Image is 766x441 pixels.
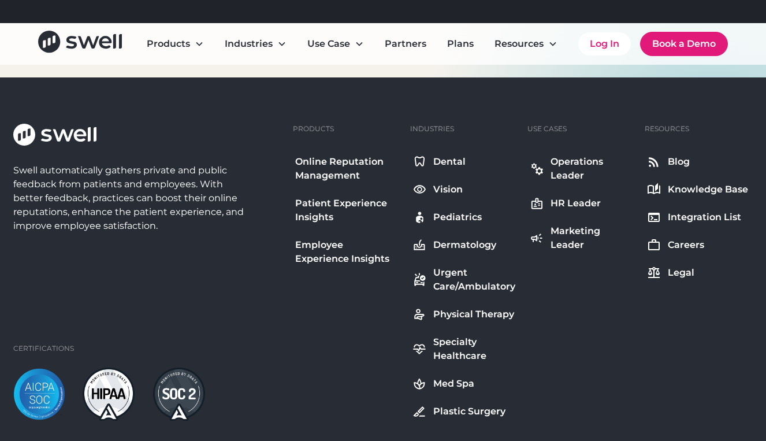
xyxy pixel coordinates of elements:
a: Patient Experience Insights [293,194,401,227]
a: Integration List [645,208,750,227]
a: home [38,31,122,57]
div: Careers [668,238,704,252]
div: Plastic Surgery [433,405,505,418]
a: Specialty Healthcare [410,333,518,365]
a: Plastic Surgery [410,402,518,421]
a: Med Spa [410,375,518,393]
a: Book a Demo [640,32,728,56]
div: Industries [215,32,296,55]
div: Dental [433,155,466,169]
div: Certifications [13,343,74,354]
div: Resources [485,32,567,55]
div: Use Case [298,32,373,55]
div: Products [137,32,213,55]
a: Online Reputation Management [293,153,401,185]
div: Vision [433,183,463,197]
a: Operations Leader [527,153,635,185]
div: Integration List [668,210,741,224]
div: Industries [225,37,273,51]
a: Dermatology [410,236,518,254]
a: Partners [375,32,436,55]
img: soc2-dark.png [153,368,205,421]
div: Specialty Healthcare [433,335,516,363]
div: Employee Experience Insights [295,238,399,266]
div: Operations Leader [551,155,633,183]
div: Blog [668,155,690,169]
div: Knowledge Base [668,183,748,197]
div: Resources [645,124,689,134]
div: Products [293,124,334,134]
div: HR Leader [551,197,601,210]
div: Urgent Care/Ambulatory [433,266,516,294]
a: Knowledge Base [645,180,750,199]
a: Vision [410,180,518,199]
a: Careers [645,236,750,254]
a: Pediatrics [410,208,518,227]
div: Resources [494,37,544,51]
a: Log In [578,32,631,55]
div: Patient Experience Insights [295,197,399,224]
div: Pediatrics [433,210,482,224]
a: Marketing Leader [527,222,635,254]
a: Plans [438,32,483,55]
div: Marketing Leader [551,224,633,252]
a: Legal [645,264,750,282]
div: Online Reputation Management [295,155,399,183]
div: Legal [668,266,694,280]
a: Blog [645,153,750,171]
a: HR Leader [527,194,635,213]
div: Swell automatically gathers private and public feedback from patients and employees. With better ... [13,164,249,233]
a: Physical Therapy [410,305,518,324]
div: Industries [410,124,454,134]
div: Use Cases [527,124,567,134]
a: Employee Experience Insights [293,236,401,268]
div: Products [147,37,190,51]
iframe: Chat Widget [563,316,766,441]
div: Physical Therapy [433,307,514,321]
div: Use Case [307,37,350,51]
a: Dental [410,153,518,171]
img: hipaa-light.png [83,368,135,421]
div: Dermatology [433,238,496,252]
div: Med Spa [433,377,474,391]
a: Urgent Care/Ambulatory [410,264,518,296]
